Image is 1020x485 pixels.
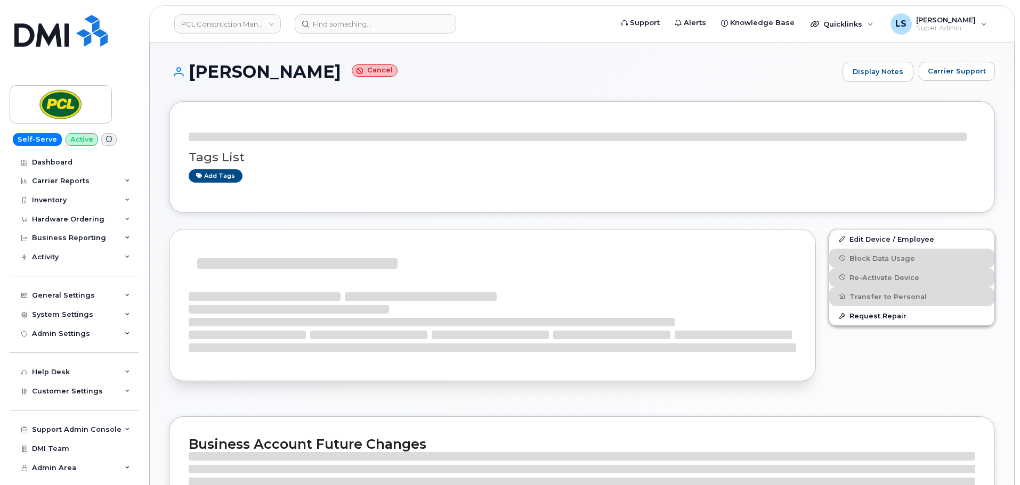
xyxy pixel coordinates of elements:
h3: Tags List [189,151,975,164]
button: Block Data Usage [829,249,994,268]
h2: Business Account Future Changes [189,436,975,452]
span: Carrier Support [928,66,986,76]
a: Edit Device / Employee [829,229,994,249]
h1: [PERSON_NAME] [169,62,837,81]
button: Carrier Support [919,62,995,81]
button: Request Repair [829,306,994,325]
a: Display Notes [843,62,913,82]
button: Re-Activate Device [829,268,994,287]
span: Re-Activate Device [849,273,919,281]
small: Cancel [352,64,398,77]
button: Transfer to Personal [829,287,994,306]
a: Add tags [189,169,242,183]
